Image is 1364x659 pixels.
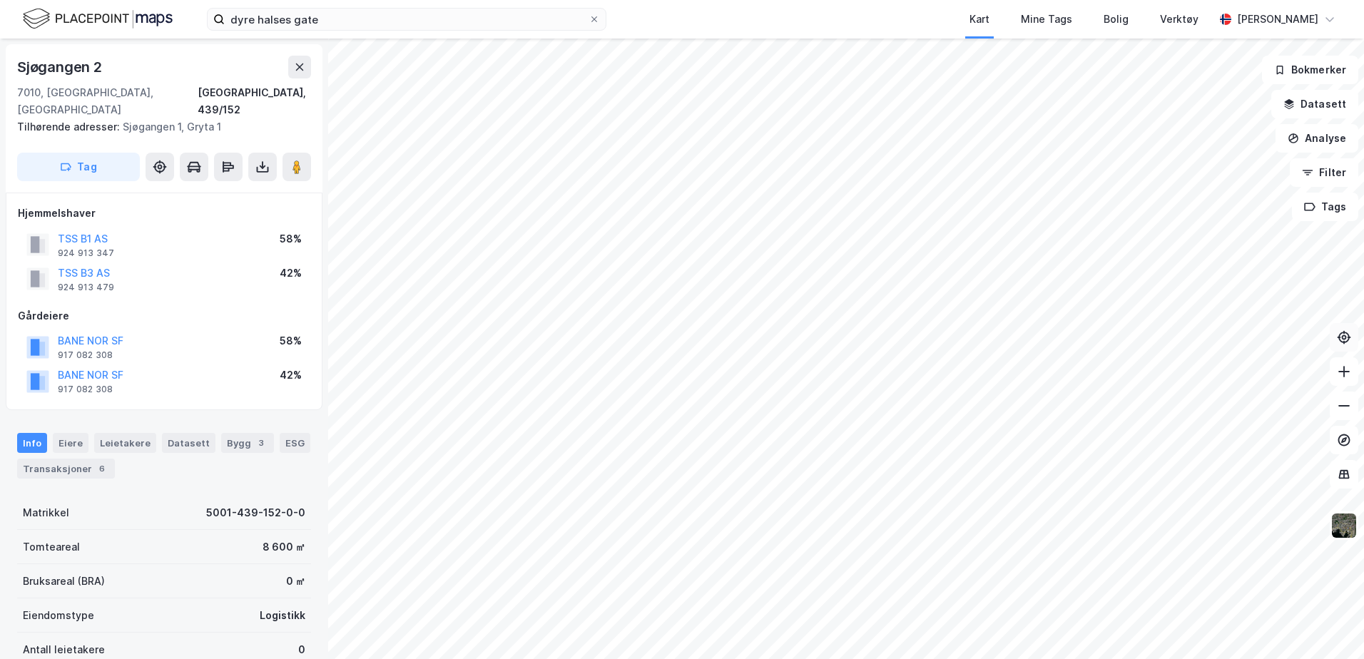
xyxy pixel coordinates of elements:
[1021,11,1072,28] div: Mine Tags
[1293,591,1364,659] iframe: Chat Widget
[53,433,88,453] div: Eiere
[298,641,305,658] div: 0
[1276,124,1358,153] button: Analyse
[17,459,115,479] div: Transaksjoner
[18,205,310,222] div: Hjemmelshaver
[17,118,300,136] div: Sjøgangen 1, Gryta 1
[280,265,302,282] div: 42%
[58,349,113,361] div: 917 082 308
[95,461,109,476] div: 6
[1237,11,1318,28] div: [PERSON_NAME]
[1104,11,1129,28] div: Bolig
[17,433,47,453] div: Info
[23,607,94,624] div: Eiendomstype
[23,641,105,658] div: Antall leietakere
[254,436,268,450] div: 3
[17,121,123,133] span: Tilhørende adresser:
[58,247,114,259] div: 924 913 347
[23,573,105,590] div: Bruksareal (BRA)
[280,230,302,247] div: 58%
[280,433,310,453] div: ESG
[17,84,198,118] div: 7010, [GEOGRAPHIC_DATA], [GEOGRAPHIC_DATA]
[162,433,215,453] div: Datasett
[198,84,311,118] div: [GEOGRAPHIC_DATA], 439/152
[969,11,989,28] div: Kart
[221,433,274,453] div: Bygg
[94,433,156,453] div: Leietakere
[17,56,105,78] div: Sjøgangen 2
[1271,90,1358,118] button: Datasett
[206,504,305,521] div: 5001-439-152-0-0
[58,282,114,293] div: 924 913 479
[263,538,305,556] div: 8 600 ㎡
[23,504,69,521] div: Matrikkel
[286,573,305,590] div: 0 ㎡
[1262,56,1358,84] button: Bokmerker
[280,367,302,384] div: 42%
[58,384,113,395] div: 917 082 308
[17,153,140,181] button: Tag
[23,538,80,556] div: Tomteareal
[1330,512,1358,539] img: 9k=
[1290,158,1358,187] button: Filter
[260,607,305,624] div: Logistikk
[1292,193,1358,221] button: Tags
[1160,11,1198,28] div: Verktøy
[225,9,589,30] input: Søk på adresse, matrikkel, gårdeiere, leietakere eller personer
[23,6,173,31] img: logo.f888ab2527a4732fd821a326f86c7f29.svg
[1293,591,1364,659] div: Kontrollprogram for chat
[280,332,302,349] div: 58%
[18,307,310,325] div: Gårdeiere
